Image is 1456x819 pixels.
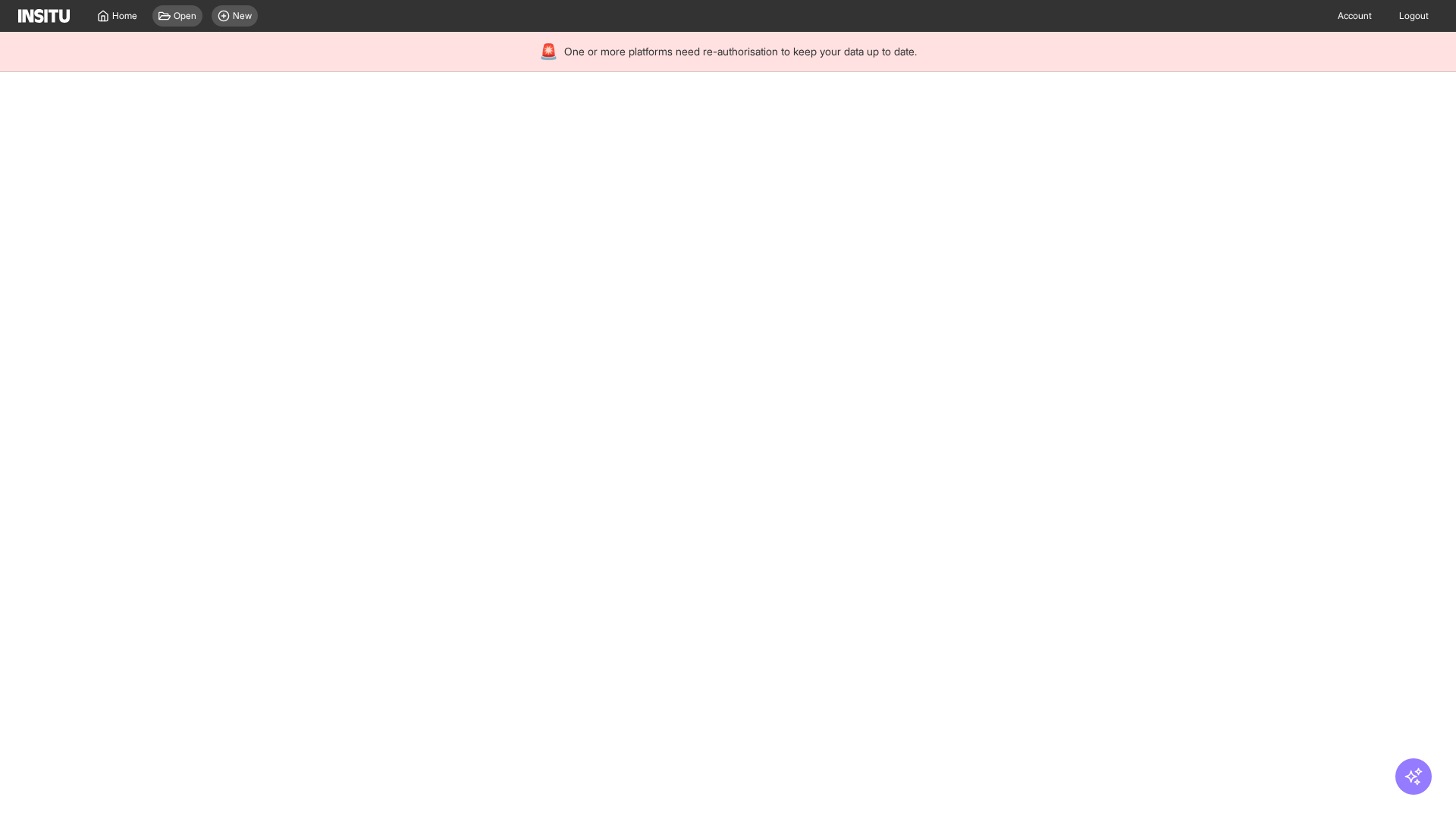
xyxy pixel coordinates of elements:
[233,10,252,22] span: New
[174,10,196,22] span: Open
[112,10,137,22] span: Home
[564,44,917,59] span: One or more platforms need re-authorisation to keep your data up to date.
[539,41,558,62] div: 🚨
[18,9,70,23] img: Logo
